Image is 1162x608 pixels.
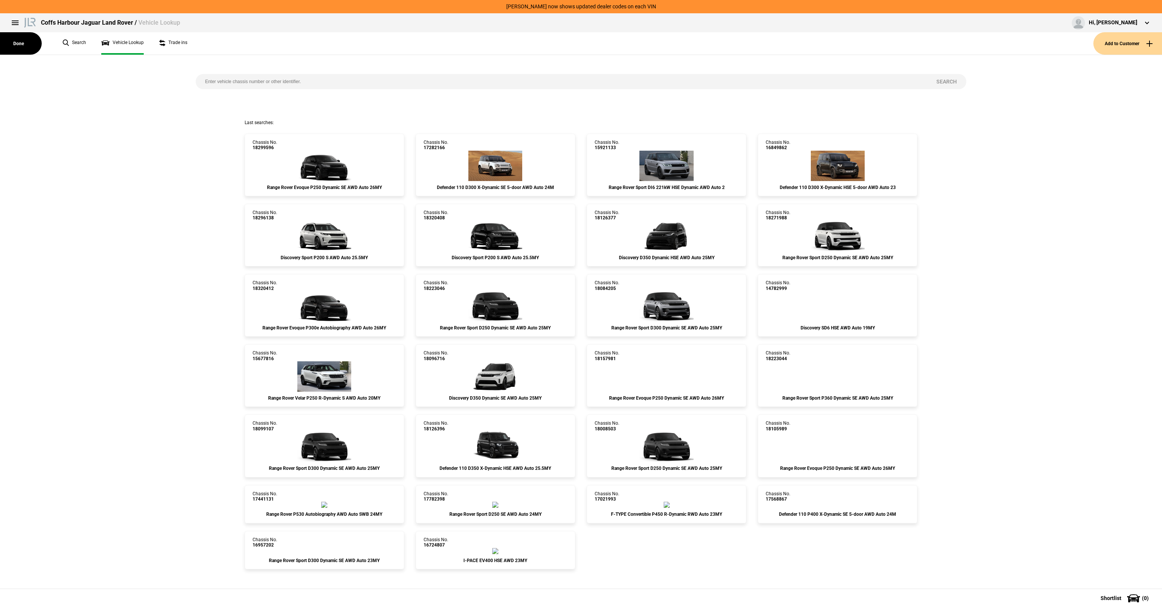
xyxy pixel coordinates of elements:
span: 15921133 [595,145,619,150]
button: Add to Customer [1093,32,1162,55]
img: exterior-0 [835,502,841,508]
div: I-PACE EV400 HSE AWD 23MY [424,558,567,563]
button: Shortlist(0) [1089,589,1162,608]
img: exterior-0 [321,548,327,554]
span: 18320412 [253,286,277,291]
img: 18008503_ext.jpeg [639,432,693,462]
div: Chassis No. [595,210,619,221]
div: Defender 110 D300 X-Dynamic SE 5-door AWD Auto 24M [424,185,567,190]
div: Chassis No. [424,280,448,291]
span: ( 0 ) [1142,595,1149,601]
a: Search [63,32,86,55]
img: 17282166_ext.jpeg [468,151,522,181]
div: Chassis No. [253,350,277,361]
img: 18084205_ext.jpeg [639,291,693,321]
div: Range Rover Sport D250 Dynamic SE AWD Auto 25MY [424,325,567,331]
div: Chassis No. [253,421,277,432]
img: 18099107_ext.jpeg [297,432,351,462]
div: Chassis No. [766,491,790,502]
span: 18296138 [253,215,277,221]
span: 18299596 [253,145,277,150]
img: 15921133_ext.jpeg [639,151,693,181]
div: Chassis No. [424,210,448,221]
a: Trade ins [159,32,187,55]
span: 16957202 [253,542,277,548]
div: Chassis No. [424,140,448,151]
div: Chassis No. [595,140,619,151]
span: 14782999 [766,286,790,291]
span: 17782398 [424,496,448,502]
div: Chassis No. [766,280,790,291]
a: Vehicle Lookup [101,32,144,55]
span: 18223046 [424,286,448,291]
span: 17441131 [253,496,277,502]
div: Defender 110 D350 X-Dynamic HSE AWD Auto 25.5MY [424,466,567,471]
div: Chassis No. [424,350,448,361]
div: Range Rover P530 Autobiography AWD Auto SWB 24MY [253,512,396,517]
span: 18008503 [595,426,619,432]
span: 18126396 [424,426,448,432]
div: Chassis No. [253,210,277,221]
div: Chassis No. [424,537,448,548]
div: Range Rover Evoque P250 Dynamic SE AWD Auto 26MY [253,185,396,190]
span: 18320408 [424,215,448,221]
div: Chassis No. [253,537,277,548]
img: 16849862_ext.jpeg [811,151,865,181]
img: 15677816_ext.jpeg [297,361,351,392]
span: 18105989 [766,426,790,432]
div: Chassis No. [595,280,619,291]
button: Search [927,74,966,89]
div: F-TYPE Convertible P450 R-Dynamic RWD Auto 23MY [595,512,738,517]
div: Discovery D350 Dynamic SE AWD Auto 25MY [424,395,567,401]
span: 18223044 [766,356,790,361]
span: 17282166 [424,145,448,150]
div: Chassis No. [766,350,790,361]
div: Chassis No. [595,350,619,361]
input: Enter vehicle chassis number or other identifier. [196,74,927,89]
span: 18126377 [595,215,619,221]
div: Coffs Harbour Jaguar Land Rover / [41,19,180,27]
div: Range Rover Sport D300 Dynamic SE AWD Auto 23MY [253,558,396,563]
img: 18096716_ext.jpeg [468,361,522,392]
span: Vehicle Lookup [138,19,180,26]
span: 18271988 [766,215,790,221]
div: Chassis No. [424,421,448,432]
div: Range Rover Sport DI6 221kW HSE Dynamic AWD Auto 2 [595,185,738,190]
img: 18126396_ext.jpeg [468,432,522,462]
div: Discovery SD6 HSE AWD Auto 19MY [766,325,909,331]
span: 16849862 [766,145,790,150]
div: Hi, [PERSON_NAME] [1089,19,1137,27]
img: 18299596_ext.jpeg [297,151,351,181]
div: Range Rover Evoque P250 Dynamic SE AWD Auto 26MY [766,466,909,471]
div: Discovery Sport P200 S AWD Auto 25.5MY [424,255,567,260]
img: 18320408_ext.jpeg [468,221,522,251]
span: 18099107 [253,426,277,432]
img: exterior-0 [664,502,670,508]
div: Chassis No. [766,210,790,221]
div: Range Rover Evoque P300e Autobiography AWD Auto 26MY [253,325,396,331]
div: Chassis No. [766,140,790,151]
div: Chassis No. [253,280,277,291]
span: 16724807 [424,542,448,548]
div: Chassis No. [766,421,790,432]
div: Defender 110 P400 X-Dynamic SE 5-door AWD Auto 24M [766,512,909,517]
img: exterior-0 [321,502,327,508]
div: Chassis No. [424,491,448,502]
img: 18126377_ext.jpeg [639,221,693,251]
span: Last searches: [245,120,274,125]
span: Shortlist [1101,595,1121,601]
img: exterior-0 [492,502,498,508]
div: Discovery Sport P200 S AWD Auto 25.5MY [253,255,396,260]
div: Range Rover Evoque P250 Dynamic SE AWD Auto 26MY [595,395,738,401]
img: exterior-0 [492,548,498,554]
div: Range Rover Sport D300 Dynamic SE AWD Auto 25MY [595,325,738,331]
div: Range Rover Sport D250 Dynamic SE AWD Auto 25MY [595,466,738,471]
div: Range Rover Sport D300 Dynamic SE AWD Auto 25MY [253,466,396,471]
div: Chassis No. [595,491,619,502]
span: 17021993 [595,496,619,502]
img: 18320412_ext.jpeg [297,291,351,321]
div: Range Rover Sport P360 Dynamic SE AWD Auto 25MY [766,395,909,401]
span: 18096716 [424,356,448,361]
div: Chassis No. [253,491,277,502]
div: Chassis No. [253,140,277,151]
